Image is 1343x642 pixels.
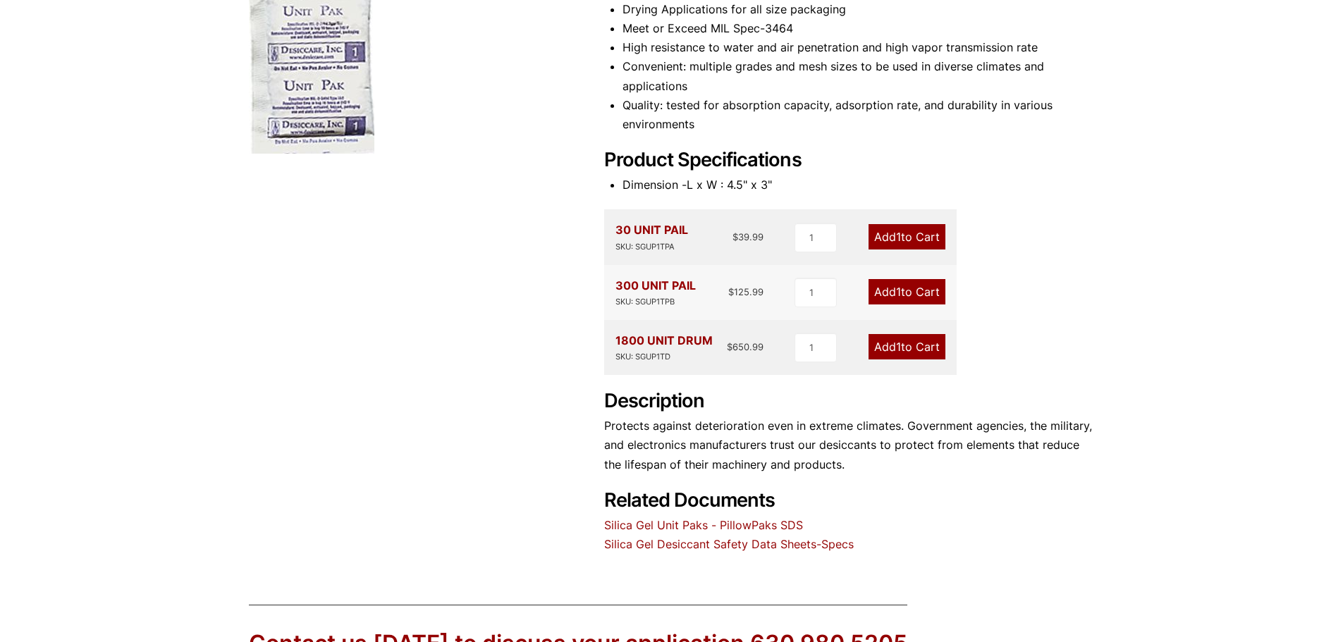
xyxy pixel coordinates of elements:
span: $ [728,286,734,297]
a: Add1to Cart [869,224,945,249]
div: 30 UNIT PAIL [615,221,688,253]
bdi: 125.99 [728,286,764,297]
span: 1 [896,340,901,354]
li: Dimension -L x W : 4.5" x 3" [623,175,1095,195]
span: 1 [896,230,901,244]
a: Silica Gel Desiccant Safety Data Sheets-Specs [604,537,854,551]
span: 1 [896,285,901,299]
div: SKU: SGUP1TD [615,350,713,364]
div: SKU: SGUP1TPB [615,295,696,309]
li: Convenient: multiple grades and mesh sizes to be used in diverse climates and applications [623,57,1095,95]
li: Meet or Exceed MIL Spec-3464 [623,19,1095,38]
li: High resistance to water and air penetration and high vapor transmission rate [623,38,1095,57]
span: $ [727,341,732,352]
span: $ [732,231,738,242]
bdi: 650.99 [727,341,764,352]
h2: Product Specifications [604,149,1095,172]
p: Protects against deterioration even in extreme climates. Government agencies, the military, and e... [604,416,1095,474]
a: Add1to Cart [869,279,945,304]
bdi: 39.99 [732,231,764,242]
li: Quality: tested for absorption capacity, adsorption rate, and durability in various environments [623,96,1095,134]
a: Silica Gel Unit Paks - PillowPaks SDS [604,518,803,532]
h2: Description [604,390,1095,413]
div: 300 UNIT PAIL [615,276,696,309]
div: SKU: SGUP1TPA [615,240,688,254]
a: Add1to Cart [869,334,945,359]
div: 1800 UNIT DRUM [615,331,713,364]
